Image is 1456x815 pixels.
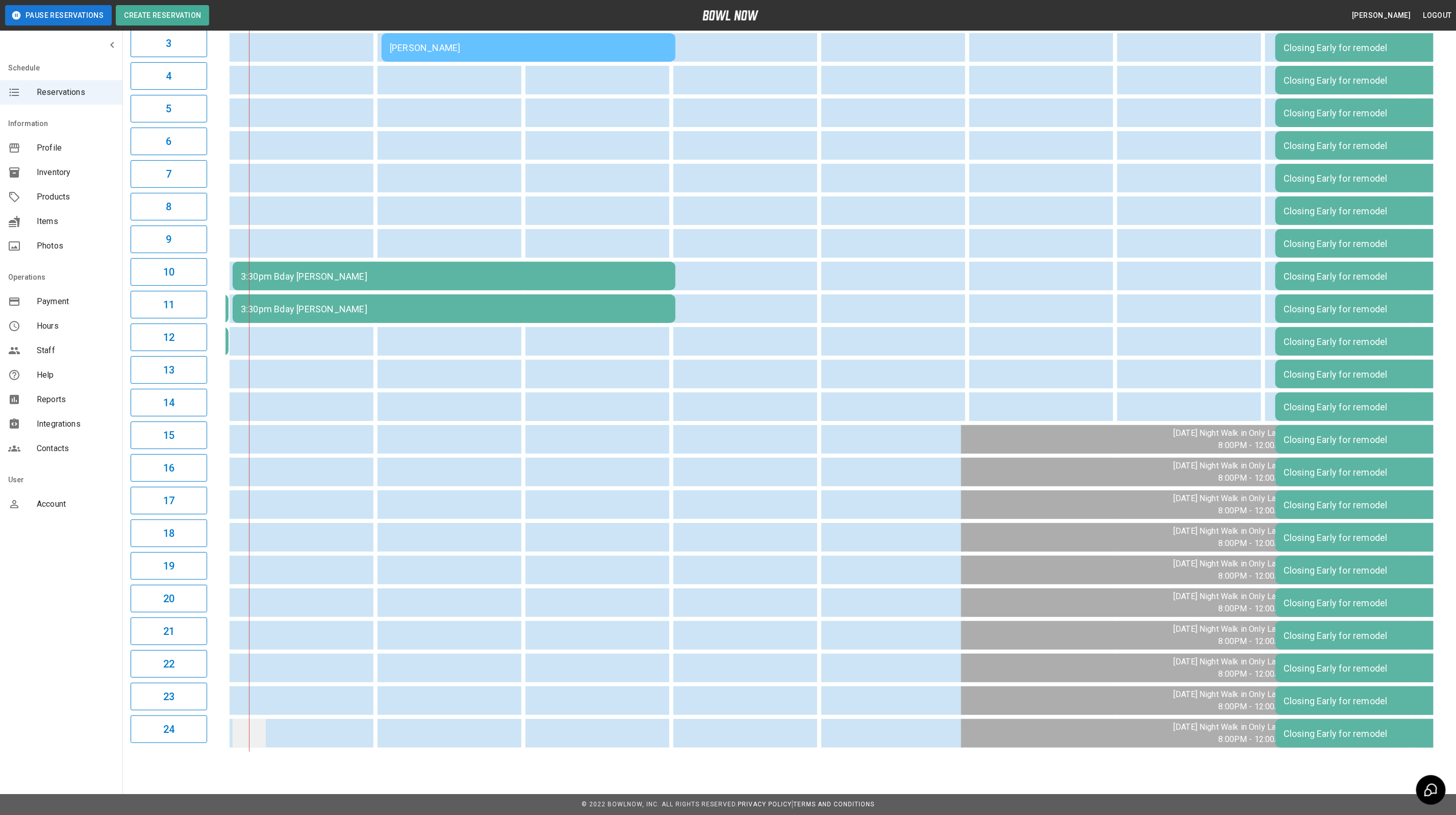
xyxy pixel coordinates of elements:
span: Reservations [37,86,114,98]
button: 11 [131,291,207,318]
button: 23 [131,683,207,710]
h6: 4 [166,68,171,84]
span: Staff [37,344,114,357]
h6: 12 [163,329,174,345]
h6: 19 [163,558,174,574]
button: Create Reservation [116,5,209,26]
button: 24 [131,715,207,743]
h6: 13 [163,362,174,378]
span: Photos [37,240,114,252]
span: Items [37,215,114,228]
button: 5 [131,95,207,122]
h6: 8 [166,199,171,215]
h6: 5 [166,101,171,117]
span: Account [37,498,114,510]
h6: 16 [163,460,174,476]
a: Privacy Policy [738,801,792,808]
button: [PERSON_NAME] [1348,6,1415,25]
h6: 10 [163,264,174,280]
button: 6 [131,128,207,155]
button: 12 [131,324,207,351]
button: 18 [131,520,207,547]
button: 16 [131,454,207,482]
button: 15 [131,422,207,449]
button: 17 [131,487,207,514]
h6: 3 [166,35,171,52]
button: 22 [131,650,207,678]
button: 4 [131,62,207,90]
button: 9 [131,226,207,253]
h6: 18 [163,525,174,541]
h6: 21 [163,623,174,639]
span: Integrations [37,418,114,430]
button: 10 [131,258,207,286]
h6: 22 [163,656,174,672]
span: Inventory [37,166,114,179]
span: Reports [37,393,114,406]
button: 8 [131,193,207,220]
span: Products [37,191,114,203]
h6: 15 [163,427,174,443]
span: Contacts [37,442,114,455]
span: © 2022 BowlNow, Inc. All Rights Reserved. [582,801,738,808]
h6: 7 [166,166,171,182]
h6: 24 [163,721,174,737]
div: 3:30pm Bday [PERSON_NAME] [241,271,667,282]
h6: 17 [163,492,174,509]
span: Help [37,369,114,381]
span: Hours [37,320,114,332]
a: Terms and Conditions [793,801,874,808]
button: 19 [131,552,207,580]
button: 21 [131,618,207,645]
button: 13 [131,356,207,384]
div: 3:30pm Bday [PERSON_NAME] [241,304,667,314]
button: 20 [131,585,207,612]
h6: 20 [163,590,174,607]
button: Logout [1419,6,1456,25]
button: 3 [131,30,207,57]
button: 14 [131,389,207,416]
img: logo [702,10,759,20]
h6: 11 [163,297,174,313]
h6: 9 [166,231,171,248]
h6: 14 [163,394,174,411]
h6: 23 [163,688,174,705]
button: 7 [131,160,207,188]
h6: 6 [166,133,171,150]
span: Payment [37,295,114,308]
button: Pause Reservations [5,5,112,26]
span: Profile [37,142,114,154]
div: [PERSON_NAME] [390,42,667,53]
